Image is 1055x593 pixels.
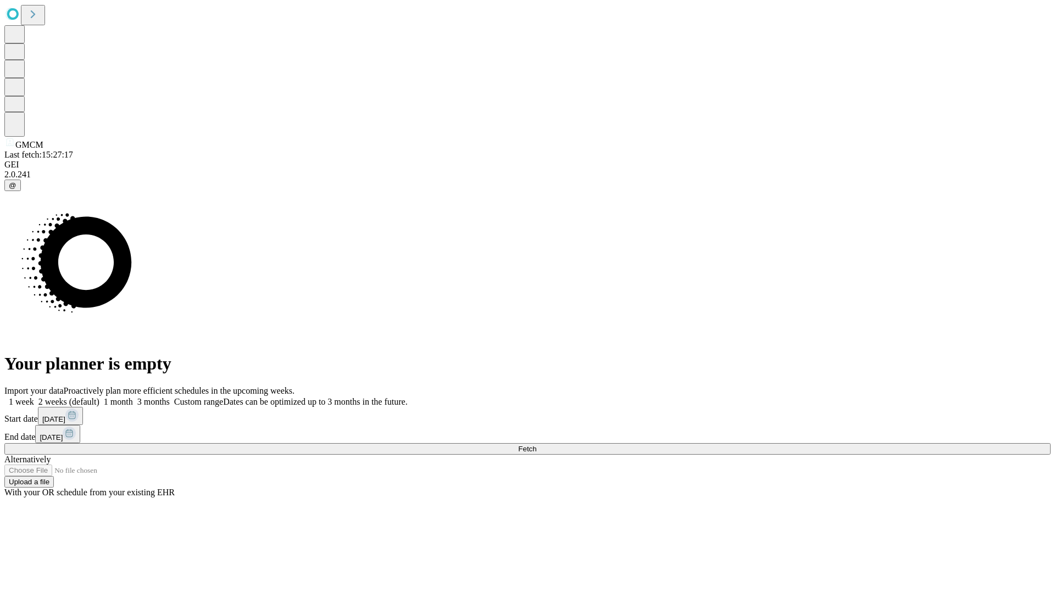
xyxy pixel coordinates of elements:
[518,445,536,453] span: Fetch
[35,425,80,443] button: [DATE]
[15,140,43,149] span: GMCM
[64,386,295,395] span: Proactively plan more efficient schedules in the upcoming weeks.
[38,407,83,425] button: [DATE]
[4,488,175,497] span: With your OR schedule from your existing EHR
[4,443,1051,455] button: Fetch
[38,397,99,406] span: 2 weeks (default)
[104,397,133,406] span: 1 month
[174,397,223,406] span: Custom range
[223,397,407,406] span: Dates can be optimized up to 3 months in the future.
[4,160,1051,170] div: GEI
[4,455,51,464] span: Alternatively
[4,354,1051,374] h1: Your planner is empty
[42,415,65,423] span: [DATE]
[137,397,170,406] span: 3 months
[40,433,63,441] span: [DATE]
[4,425,1051,443] div: End date
[4,386,64,395] span: Import your data
[4,150,73,159] span: Last fetch: 15:27:17
[9,397,34,406] span: 1 week
[4,407,1051,425] div: Start date
[4,170,1051,180] div: 2.0.241
[9,181,16,189] span: @
[4,180,21,191] button: @
[4,476,54,488] button: Upload a file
